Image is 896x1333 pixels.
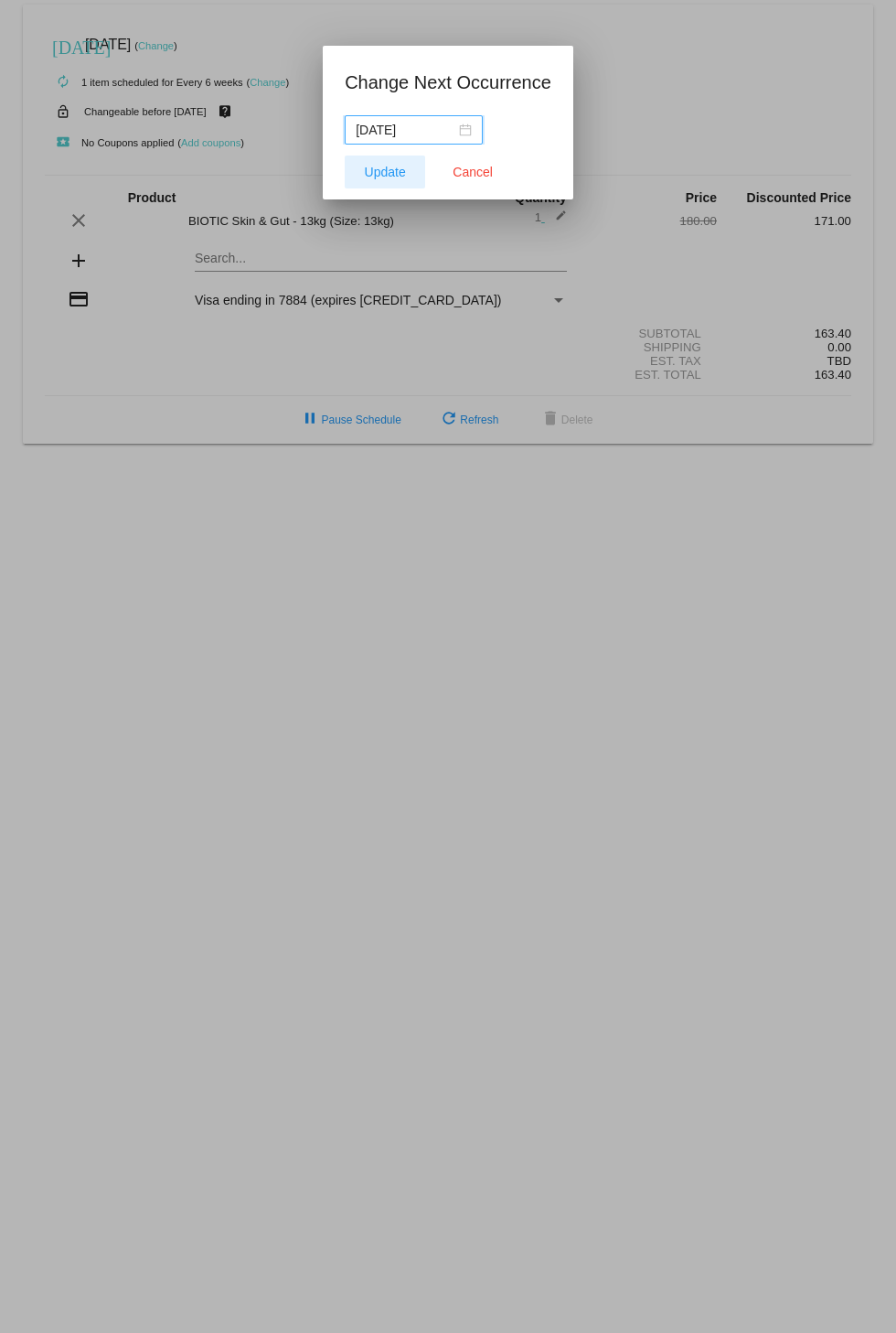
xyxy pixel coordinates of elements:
h1: Change Next Occurrence [345,68,551,97]
button: Update [345,156,425,188]
button: Close dialog [432,156,513,188]
span: Update [365,165,406,179]
input: Select date [356,120,455,140]
span: Cancel [453,165,493,179]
